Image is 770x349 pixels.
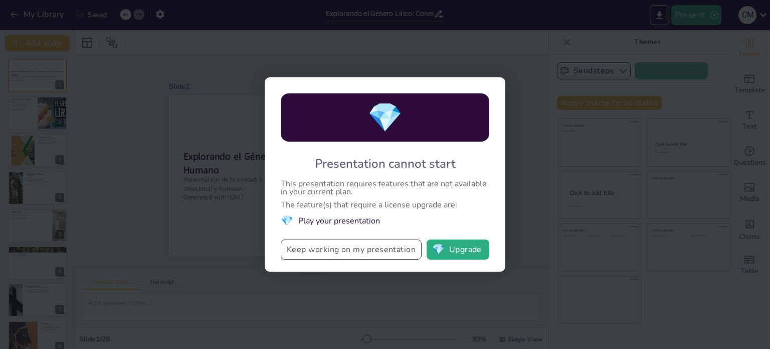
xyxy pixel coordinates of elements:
div: This presentation requires features that are not available in your current plan. [281,180,489,196]
div: The feature(s) that require a license upgrade are: [281,201,489,209]
span: diamond [432,245,445,255]
span: diamond [281,214,293,227]
div: Presentation cannot start [315,156,456,172]
li: Play your presentation [281,214,489,227]
button: diamondUpgrade [427,240,489,260]
span: diamond [367,98,403,137]
button: Keep working on my presentation [281,240,422,260]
